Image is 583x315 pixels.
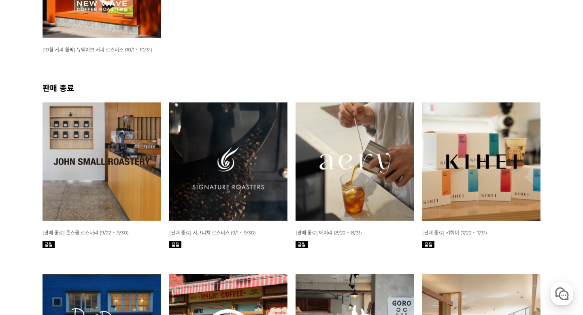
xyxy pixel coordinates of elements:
[104,248,155,268] a: 설정
[422,241,434,248] img: 품절
[43,241,55,248] img: 품절
[43,229,129,236] a: [판매 종료] 존스몰 로스터리 (9/22 ~ 9/30)
[43,230,129,236] span: [판매 종료] 존스몰 로스터리 (9/22 ~ 9/30)
[26,260,30,266] span: 홈
[169,102,288,221] img: [판매 종료] 시그니쳐 로스터스 (9/1 ~ 9/30)
[422,230,487,236] span: [판매 종료] 키헤이 (7/22 ~ 7/31)
[296,230,362,236] span: [판매 종료] 에어리 (8/22 ~ 8/31)
[43,46,152,53] a: [10월 커피 월픽] 뉴웨이브 커피 로스터스 (10/1 ~ 10/31)
[43,82,540,94] h2: 판매 종료
[422,102,541,221] img: 7월 커피 스몰 월픽 키헤이
[74,260,84,267] span: 대화
[169,229,256,236] a: [판매 종료] 시그니쳐 로스터스 (9/1 ~ 9/30)
[296,102,414,221] img: 8월 커피 스몰 월픽 에어리
[43,102,161,221] img: [판매 종료] 존스몰 로스터리 (9/22 ~ 9/30)
[169,230,256,236] span: [판매 종료] 시그니쳐 로스터스 (9/1 ~ 9/30)
[422,229,487,236] a: [판매 종료] 키헤이 (7/22 ~ 7/31)
[296,229,362,236] a: [판매 종료] 에어리 (8/22 ~ 8/31)
[43,47,152,53] span: [10월 커피 월픽] 뉴웨이브 커피 로스터스 (10/1 ~ 10/31)
[53,248,104,268] a: 대화
[169,241,181,248] img: 품절
[125,260,135,266] span: 설정
[296,241,308,248] img: 품절
[2,248,53,268] a: 홈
